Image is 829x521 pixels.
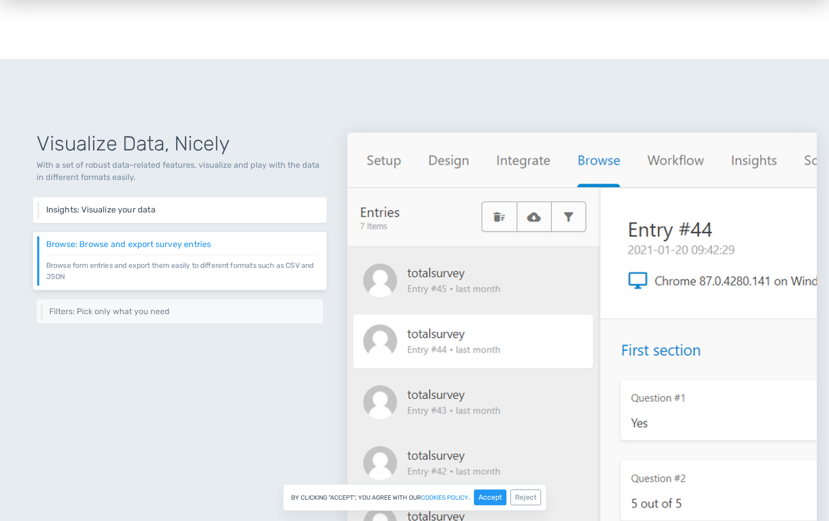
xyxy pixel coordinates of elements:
[46,254,319,282] p: Browse form entries and export them easily to different formats such as CSV and JSON
[46,240,319,249] h6: Browse: Browse and export survey entries
[46,214,319,215] p: Visualize surveys' data through an intuitive interface that includes charts and other elements.
[474,489,506,505] button: Accept
[511,489,541,505] button: Reject
[283,484,547,511] div: By clicking "Accept", you agree with our .
[37,133,323,155] h1: Visualize Data, Nicely
[49,316,315,316] p: Get entries based on a list of filters like date range.
[421,495,468,501] a: cookies policy
[46,205,319,214] h6: Insights: Visualize your data
[49,307,315,316] h6: Filters: Pick only what you need
[37,159,323,183] p: With a set of robust data-related features, visualize and play with the data in different formats...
